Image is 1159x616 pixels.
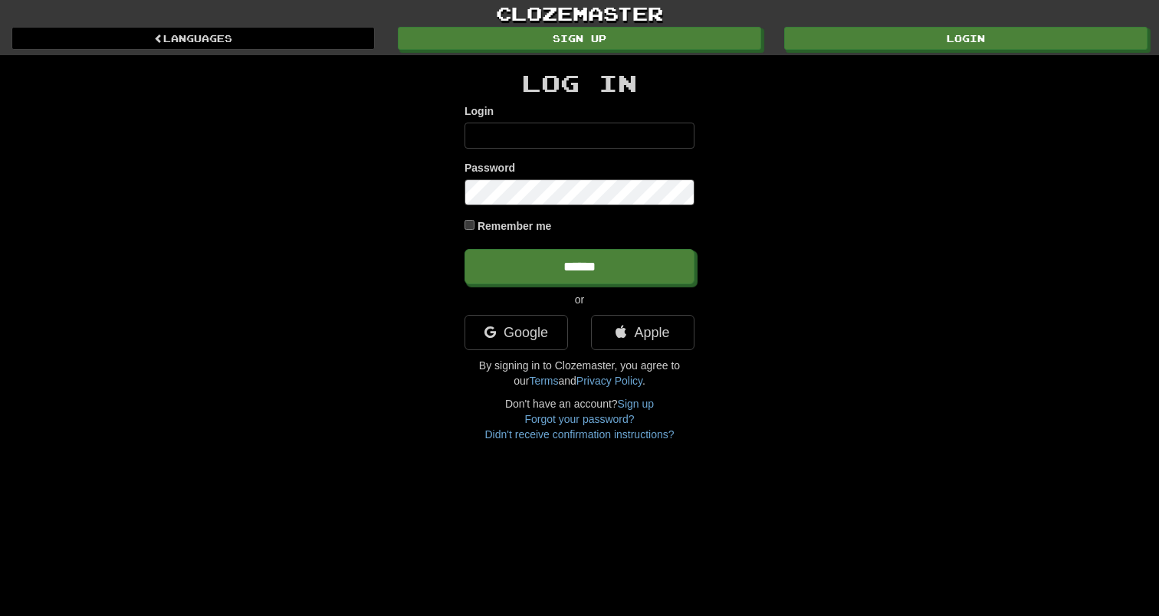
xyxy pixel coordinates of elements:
h2: Log In [465,70,694,96]
a: Terms [529,375,558,387]
p: or [465,292,694,307]
a: Login [784,27,1148,50]
label: Remember me [478,218,552,234]
a: Sign up [398,27,761,50]
div: Don't have an account? [465,396,694,442]
label: Password [465,160,515,175]
a: Google [465,315,568,350]
a: Privacy Policy [576,375,642,387]
a: Sign up [618,398,654,410]
label: Login [465,103,494,119]
p: By signing in to Clozemaster, you agree to our and . [465,358,694,388]
a: Languages [11,27,375,50]
a: Apple [591,315,694,350]
a: Didn't receive confirmation instructions? [484,428,674,441]
a: Forgot your password? [524,413,634,425]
